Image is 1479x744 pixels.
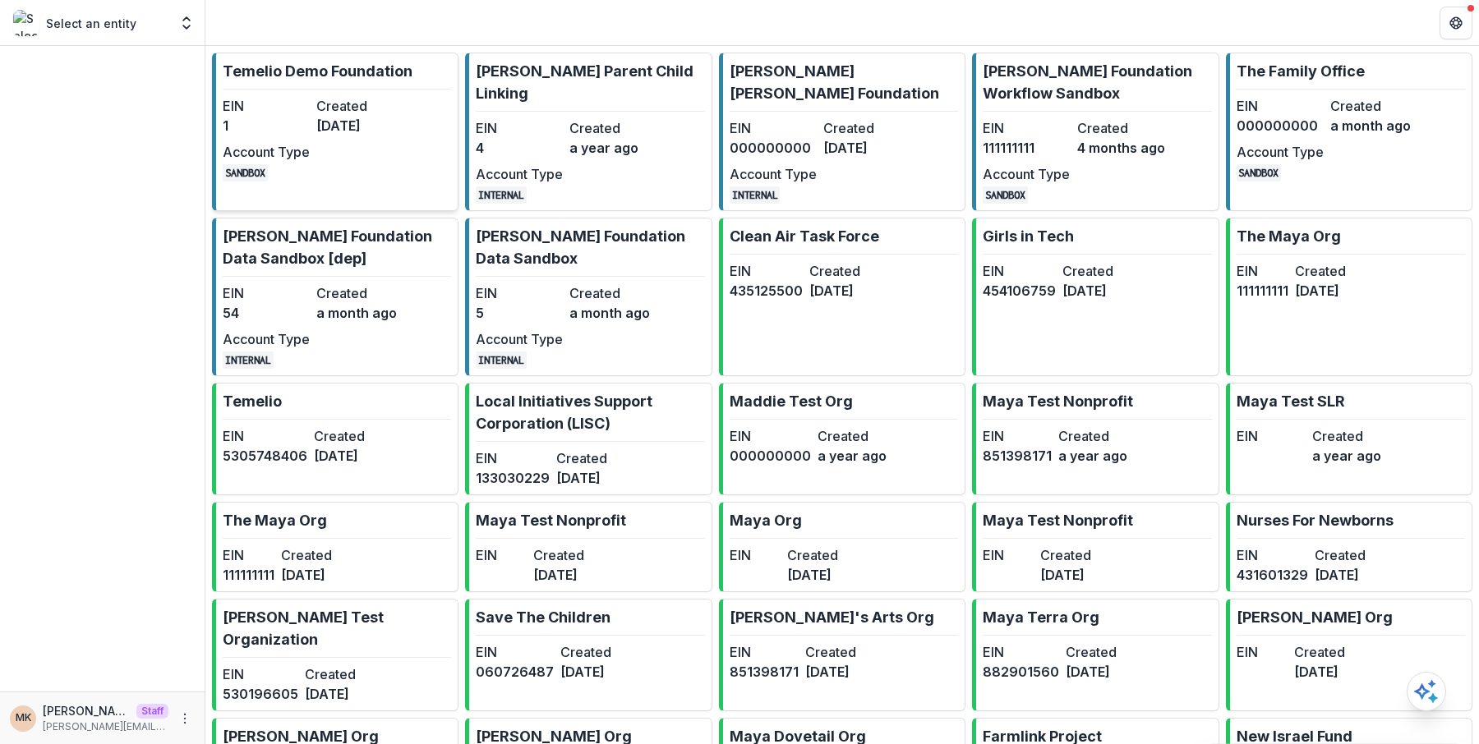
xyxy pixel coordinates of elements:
dd: 851398171 [730,662,799,682]
dt: Account Type [223,329,310,349]
a: [PERSON_NAME] Test OrganizationEIN530196605Created[DATE] [212,599,458,711]
p: [PERSON_NAME][EMAIL_ADDRESS][DOMAIN_NAME] [43,719,168,734]
a: [PERSON_NAME] Foundation Data Sandbox [dep]EIN54Createda month agoAccount TypeINTERNAL [212,218,458,376]
dt: EIN [223,283,310,303]
dt: EIN [1237,545,1308,565]
p: Maya Org [730,509,802,531]
dd: [DATE] [809,281,882,301]
dd: 431601329 [1237,565,1308,585]
a: [PERSON_NAME] [PERSON_NAME] FoundationEIN000000000Created[DATE]Account TypeINTERNAL [719,53,965,211]
dd: 111111111 [223,565,274,585]
dt: EIN [476,118,563,138]
p: Select an entity [46,15,136,32]
dd: [DATE] [823,138,910,158]
button: Get Help [1440,7,1472,39]
a: Maya OrgEINCreated[DATE] [719,502,965,592]
dd: a month ago [569,303,657,323]
p: Nurses For Newborns [1237,509,1394,531]
p: [PERSON_NAME] Foundation Data Sandbox [476,225,704,269]
p: [PERSON_NAME] Parent Child Linking [476,60,704,104]
dd: a year ago [818,446,899,466]
p: Girls in Tech [983,225,1074,247]
dt: Created [787,545,838,565]
dt: Created [1330,96,1417,116]
a: [PERSON_NAME]'s Arts OrgEIN851398171Created[DATE] [719,599,965,711]
dt: Created [809,261,882,281]
code: INTERNAL [223,351,274,369]
dd: [DATE] [1062,281,1136,301]
a: Clean Air Task ForceEIN435125500Created[DATE] [719,218,965,376]
code: INTERNAL [730,186,781,204]
dd: 4 months ago [1077,138,1165,158]
dd: [DATE] [281,565,333,585]
button: More [175,709,195,728]
dt: EIN [223,96,310,116]
dd: 000000000 [730,446,811,466]
dt: EIN [1237,642,1288,662]
dt: Created [1295,261,1347,281]
dt: Created [316,283,403,303]
code: INTERNAL [476,186,527,204]
p: [PERSON_NAME] Foundation Workflow Sandbox [983,60,1211,104]
dt: Account Type [223,142,310,162]
p: Maya Test Nonprofit [476,509,626,531]
dt: Created [316,96,403,116]
a: Save The ChildrenEIN060726487Created[DATE] [465,599,712,711]
img: Select an entity [13,10,39,36]
dd: 851398171 [983,446,1052,466]
dt: EIN [983,426,1052,446]
dt: EIN [730,545,781,565]
p: Save The Children [476,606,610,628]
p: Maya Test Nonprofit [983,509,1133,531]
p: Maya Test SLR [1237,390,1345,412]
a: [PERSON_NAME] Parent Child LinkingEIN4Createda year agoAccount TypeINTERNAL [465,53,712,211]
a: Maya Test NonprofitEINCreated[DATE] [972,502,1219,592]
dt: Created [569,118,657,138]
dt: EIN [476,283,563,303]
p: Clean Air Task Force [730,225,879,247]
dd: [DATE] [1040,565,1091,585]
dd: [DATE] [1294,662,1345,682]
a: Maya Test NonprofitEIN851398171Createda year ago [972,383,1219,495]
a: Maya Test SLREINCreateda year ago [1226,383,1472,495]
p: Temelio Demo Foundation [223,60,412,82]
dd: [DATE] [316,116,403,135]
code: INTERNAL [476,351,527,369]
p: Temelio [223,390,282,412]
dd: 54 [223,303,310,323]
a: Maya Test NonprofitEINCreated[DATE] [465,502,712,592]
dd: [DATE] [1295,281,1347,301]
dt: EIN [983,642,1059,662]
dt: Created [569,283,657,303]
dt: Created [560,642,638,662]
dd: 111111111 [983,138,1071,158]
dt: EIN [476,545,527,565]
dd: [DATE] [560,662,638,682]
a: Maya Terra OrgEIN882901560Created[DATE] [972,599,1219,711]
p: Maddie Test Org [730,390,853,412]
dt: Created [1058,426,1127,446]
a: Girls in TechEIN454106759Created[DATE] [972,218,1219,376]
a: [PERSON_NAME] OrgEINCreated[DATE] [1226,599,1472,711]
p: Local Initiatives Support Corporation (LISC) [476,390,704,434]
dt: Created [556,448,630,468]
code: SANDBOX [1237,164,1282,181]
p: Maya Test Nonprofit [983,390,1133,412]
p: [PERSON_NAME] Foundation Data Sandbox [dep] [223,225,451,269]
dt: Account Type [730,164,817,184]
dd: a year ago [1312,446,1381,466]
dd: [DATE] [1066,662,1142,682]
dt: Account Type [476,164,563,184]
a: Local Initiatives Support Corporation (LISC)EIN133030229Created[DATE] [465,383,712,495]
dt: Created [1077,118,1165,138]
dd: 000000000 [1237,116,1324,135]
dt: EIN [223,545,274,565]
a: The Family OfficeEIN000000000Createda month agoAccount TypeSANDBOX [1226,53,1472,211]
p: [PERSON_NAME] Org [1237,606,1393,628]
a: [PERSON_NAME] Foundation Workflow SandboxEIN111111111Created4 months agoAccount TypeSANDBOX [972,53,1219,211]
dt: Created [1062,261,1136,281]
p: [PERSON_NAME] Test Organization [223,606,451,650]
code: SANDBOX [223,164,268,181]
dt: Created [305,664,380,684]
dt: Created [314,426,399,446]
